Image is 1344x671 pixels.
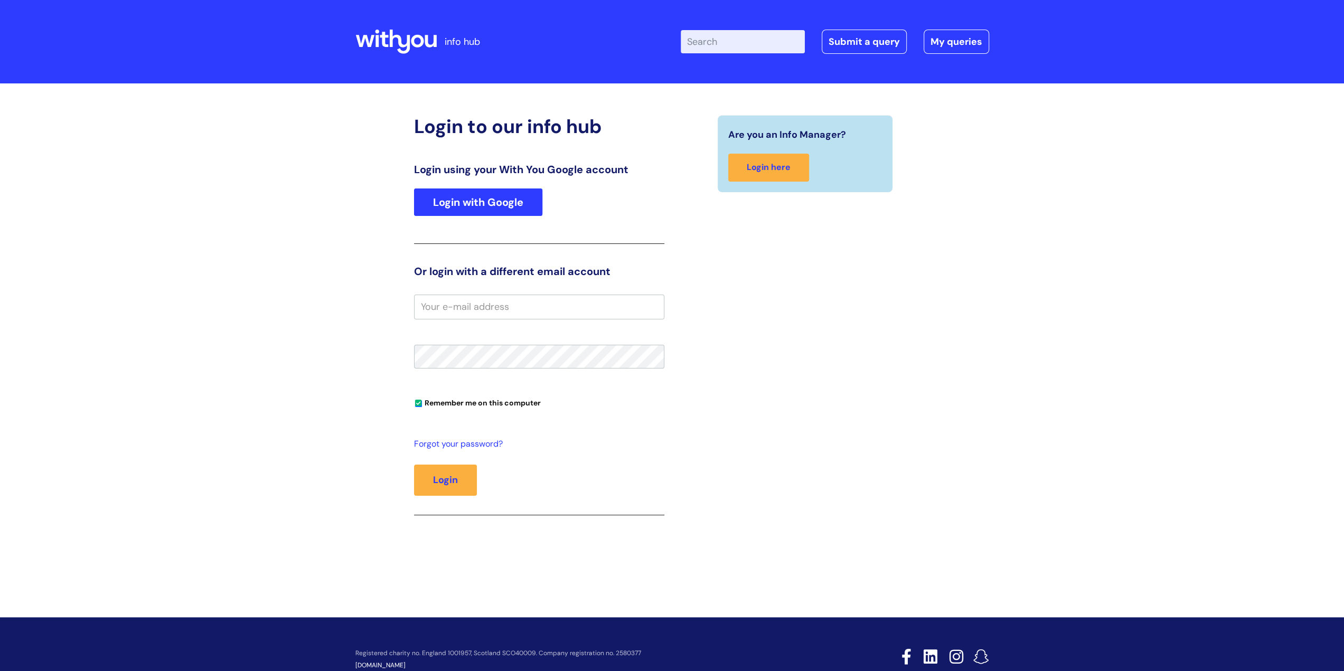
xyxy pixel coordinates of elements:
[414,396,541,408] label: Remember me on this computer
[355,661,406,669] a: [DOMAIN_NAME]
[415,400,422,407] input: Remember me on this computer
[414,188,542,216] a: Login with Google
[728,126,846,143] span: Are you an Info Manager?
[414,465,477,495] button: Login
[681,30,805,53] input: Search
[822,30,907,54] a: Submit a query
[414,115,664,138] h2: Login to our info hub
[414,265,664,278] h3: Or login with a different email account
[414,394,664,411] div: You can uncheck this option if you're logging in from a shared device
[414,163,664,176] h3: Login using your With You Google account
[445,33,480,50] p: info hub
[355,650,826,657] p: Registered charity no. England 1001957, Scotland SCO40009. Company registration no. 2580377
[414,437,659,452] a: Forgot your password?
[924,30,989,54] a: My queries
[414,295,664,319] input: Your e-mail address
[728,154,809,182] a: Login here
